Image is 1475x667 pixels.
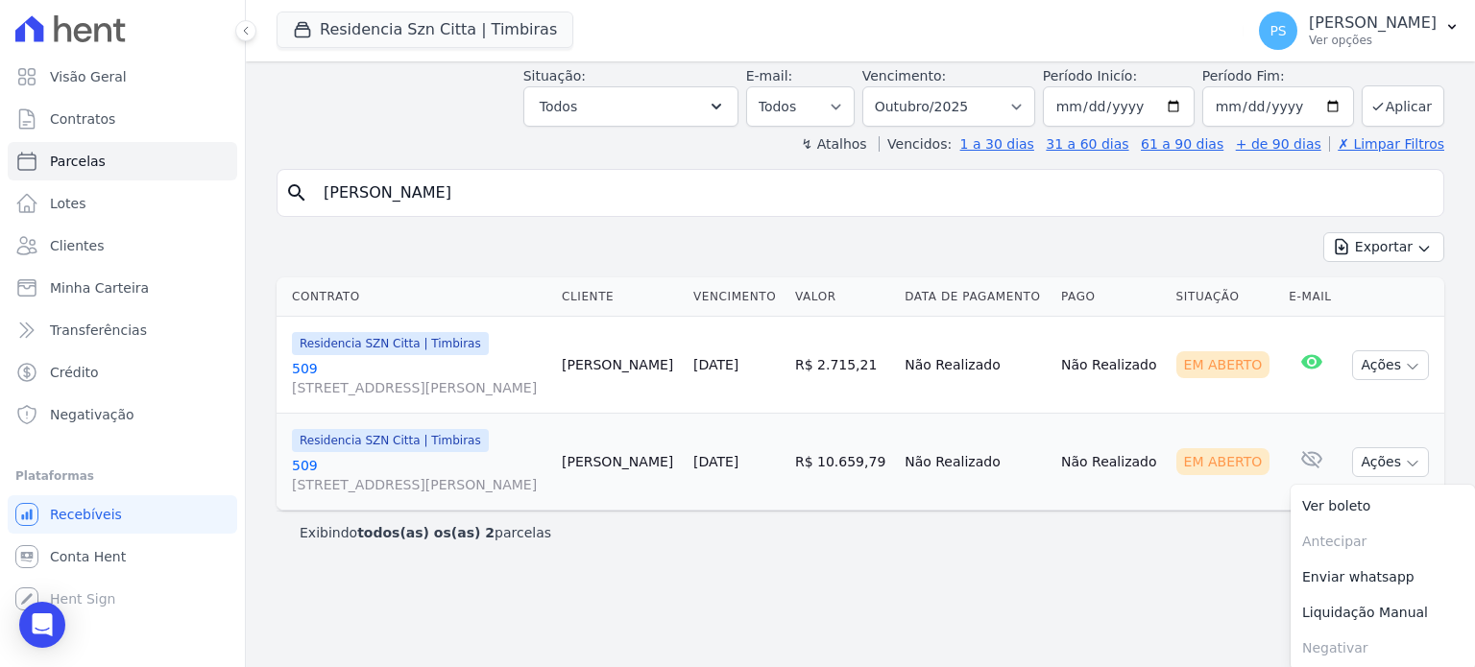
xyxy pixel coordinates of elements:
span: Clientes [50,236,104,255]
a: Conta Hent [8,537,237,576]
span: Transferências [50,321,147,340]
p: Exibindo parcelas [300,523,551,542]
a: + de 90 dias [1236,136,1321,152]
th: Valor [787,277,897,317]
td: Não Realizado [897,414,1053,511]
input: Buscar por nome do lote ou do cliente [312,174,1436,212]
div: Open Intercom Messenger [19,602,65,648]
a: ✗ Limpar Filtros [1329,136,1444,152]
label: Período Fim: [1202,66,1354,86]
p: [PERSON_NAME] [1309,13,1437,33]
a: 509[STREET_ADDRESS][PERSON_NAME] [292,359,546,397]
a: Crédito [8,353,237,392]
th: Cliente [554,277,686,317]
th: Pago [1053,277,1169,317]
a: 1 a 30 dias [960,136,1034,152]
a: 31 a 60 dias [1046,136,1128,152]
span: [STREET_ADDRESS][PERSON_NAME] [292,378,546,397]
a: [DATE] [693,454,738,469]
a: Minha Carteira [8,269,237,307]
td: R$ 2.715,21 [787,317,897,414]
th: Situação [1169,277,1282,317]
label: Situação: [523,68,586,83]
span: Todos [540,95,577,118]
label: ↯ Atalhos [801,136,866,152]
a: Visão Geral [8,58,237,96]
span: PS [1269,24,1286,37]
td: Não Realizado [897,317,1053,414]
th: Vencimento [686,277,787,317]
td: Não Realizado [1053,414,1169,511]
label: Vencidos: [879,136,952,152]
div: Em Aberto [1176,448,1270,475]
span: Parcelas [50,152,106,171]
a: Recebíveis [8,495,237,534]
a: Clientes [8,226,237,265]
td: [PERSON_NAME] [554,414,686,511]
span: Contratos [50,109,115,129]
td: [PERSON_NAME] [554,317,686,414]
div: Plataformas [15,465,230,488]
label: E-mail: [746,68,793,83]
td: Não Realizado [1053,317,1169,414]
button: Ações [1352,350,1429,380]
th: E-mail [1281,277,1341,317]
a: Transferências [8,311,237,349]
th: Data de Pagamento [897,277,1053,317]
b: todos(as) os(as) 2 [357,525,495,540]
button: Ações [1352,447,1429,477]
span: Crédito [50,363,99,382]
a: Parcelas [8,142,237,180]
th: Contrato [277,277,554,317]
a: 509[STREET_ADDRESS][PERSON_NAME] [292,456,546,494]
button: Aplicar [1362,85,1444,127]
div: Em Aberto [1176,351,1270,378]
a: Ver boleto [1291,488,1475,524]
span: Residencia SZN Citta | Timbiras [292,332,489,355]
span: Residencia SZN Citta | Timbiras [292,429,489,452]
label: Período Inicío: [1043,68,1137,83]
button: Exportar [1323,232,1444,262]
span: Recebíveis [50,505,122,524]
a: Lotes [8,184,237,223]
span: Lotes [50,194,86,213]
span: [STREET_ADDRESS][PERSON_NAME] [292,475,546,494]
i: search [285,181,308,204]
a: [DATE] [693,357,738,372]
button: PS [PERSON_NAME] Ver opções [1244,4,1475,58]
span: Conta Hent [50,547,126,566]
span: Minha Carteira [50,278,149,298]
a: Contratos [8,100,237,138]
p: Ver opções [1309,33,1437,48]
a: 61 a 90 dias [1141,136,1223,152]
button: Todos [523,86,738,127]
a: Negativação [8,395,237,434]
td: R$ 10.659,79 [787,414,897,511]
label: Vencimento: [862,68,946,83]
span: Negativação [50,405,134,424]
button: Residencia Szn Citta | Timbiras [277,12,573,48]
span: Visão Geral [50,67,127,86]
